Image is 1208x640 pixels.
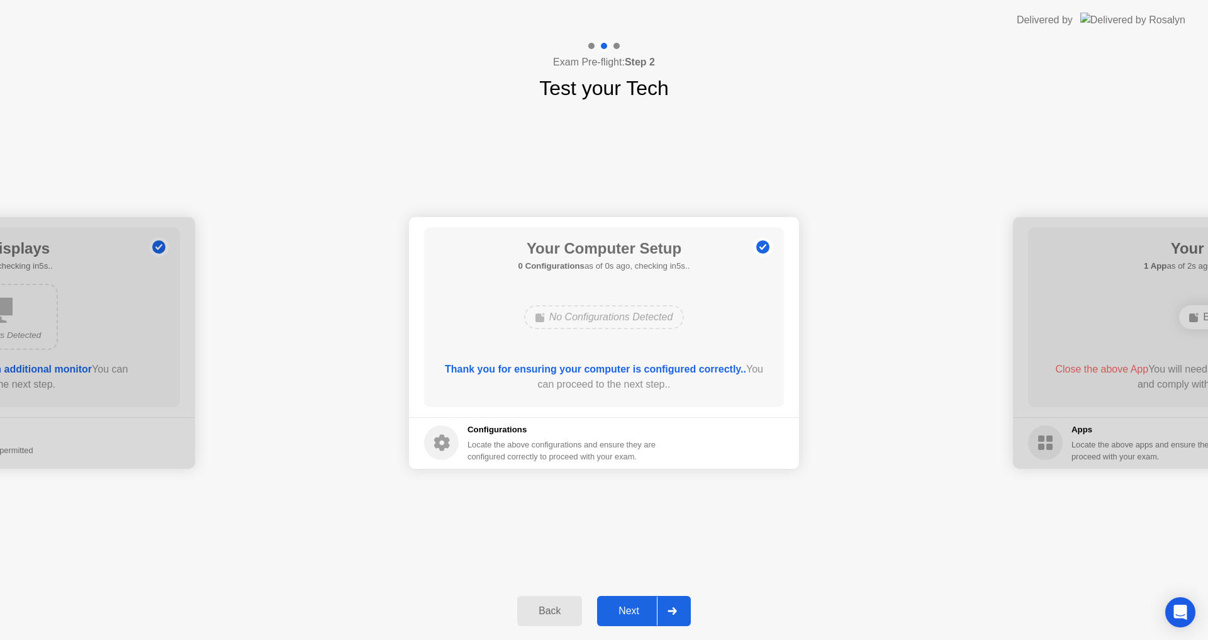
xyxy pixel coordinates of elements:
button: Back [517,596,582,626]
h1: Your Computer Setup [518,237,690,260]
b: Thank you for ensuring your computer is configured correctly.. [445,364,746,374]
div: Open Intercom Messenger [1165,597,1195,627]
h1: Test your Tech [539,73,669,103]
b: Step 2 [625,57,655,67]
div: Back [521,605,578,617]
div: Next [601,605,657,617]
div: No Configurations Detected [524,305,685,329]
div: Locate the above configurations and ensure they are configured correctly to proceed with your exam. [467,439,658,463]
h5: as of 0s ago, checking in5s.. [518,260,690,272]
b: 0 Configurations [518,261,584,271]
h4: Exam Pre-flight: [553,55,655,70]
div: Delivered by [1017,13,1073,28]
div: You can proceed to the next step.. [442,362,766,392]
button: Next [597,596,691,626]
h5: Configurations [467,424,658,436]
img: Delivered by Rosalyn [1080,13,1185,27]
